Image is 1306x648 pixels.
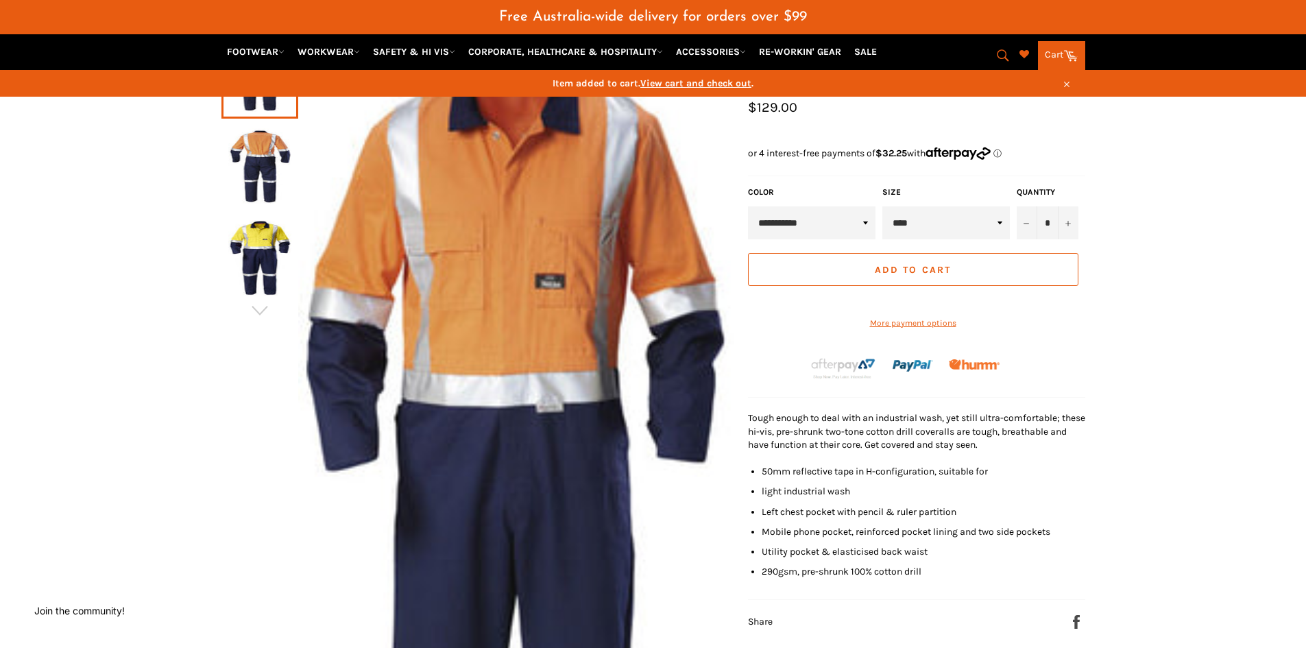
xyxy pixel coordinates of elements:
[292,40,365,64] a: WORKWEAR
[463,40,668,64] a: CORPORATE, HEALTHCARE & HOSPITALITY
[762,505,1085,518] li: Left chest pocket with pencil & ruler partition
[228,128,291,204] img: HARD YAKKA Hi Vis Cotton Drill Coverall (Y00262) - Workin' Gear
[753,40,847,64] a: RE-WORKIN' GEAR
[748,187,875,198] label: Color
[1058,206,1078,239] button: Increase item quantity by one
[762,545,1085,558] li: Utility pocket & elasticised back waist
[221,70,1085,97] a: Item added to cart.View cart and check out.
[1017,187,1078,198] label: Quantity
[748,253,1078,286] button: Add to Cart
[875,264,951,276] span: Add to Cart
[221,77,1085,90] span: Item added to cart. .
[849,40,882,64] a: SALE
[762,565,1085,578] li: 290gsm, pre-shrunk 100% cotton drill
[1038,41,1085,70] a: Cart
[748,616,773,627] span: Share
[640,77,751,89] span: View cart and check out
[367,40,461,64] a: SAFETY & HI VIS
[762,485,1085,498] li: light industrial wash
[748,99,797,115] span: $129.00
[762,525,1085,538] li: Mobile phone pocket, reinforced pocket lining and two side pockets
[882,187,1010,198] label: Size
[748,412,1085,451] span: Tough enough to deal with an industrial wash, yet still ultra-comfortable; these hi-vis, pre-shru...
[34,605,125,616] button: Join the community!
[670,40,751,64] a: ACCESSORIES
[810,357,877,380] img: Afterpay-Logo-on-dark-bg_large.png
[228,220,291,296] img: HARD YAKKA Hi Vis Cotton Drill Coverall (Y00262) - Workin' Gear
[499,10,807,24] span: Free Australia-wide delivery for orders over $99
[748,317,1078,329] a: More payment options
[893,346,933,386] img: paypal.png
[1017,206,1037,239] button: Reduce item quantity by one
[221,40,290,64] a: FOOTWEAR
[949,359,1000,370] img: Humm_core_logo_RGB-01_300x60px_small_195d8312-4386-4de7-b182-0ef9b6303a37.png
[762,465,1085,478] li: 50mm reflective tape in H-configuration, suitable for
